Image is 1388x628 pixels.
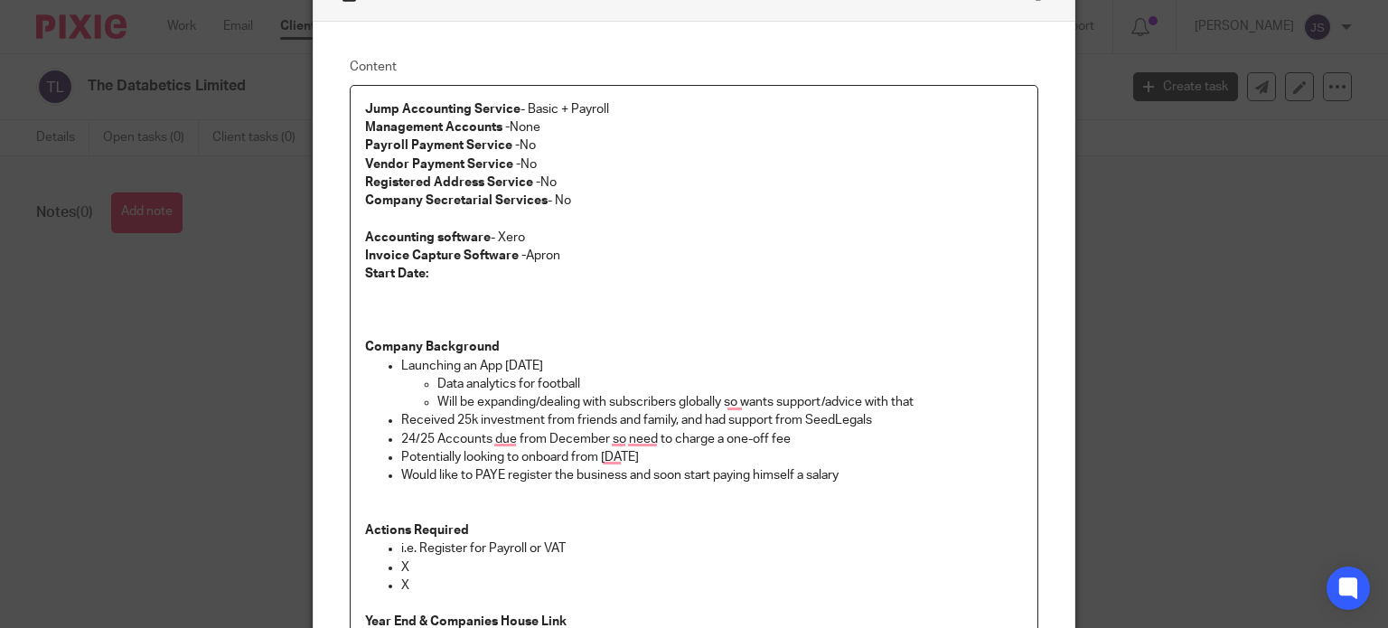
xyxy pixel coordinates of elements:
p: No [365,155,1024,173]
strong: Invoice Capture Software - [365,249,526,262]
strong: Company Secretarial Services [365,194,548,207]
strong: Vendor Payment Service - [365,158,520,171]
p: - No [365,192,1024,210]
strong: Jump Accounting Service [365,103,520,116]
label: Content [350,58,1039,76]
strong: Management Accounts - [365,121,510,134]
p: Received 25k investment from friends and family, and had support from SeedLegals [401,411,1024,429]
p: X [401,576,1024,595]
strong: Registered Address Service - [365,176,540,189]
p: 24/25 Accounts due from December so need to charge a one-off fee [401,430,1024,448]
strong: Accounting software [365,231,491,244]
strong: Actions Required [365,524,469,537]
p: Data analytics for football [437,375,1024,393]
p: Would like to PAYE register the business and soon start paying himself a salary [401,466,1024,484]
p: - Xero [365,229,1024,247]
strong: Payroll Payment Service - [365,139,520,152]
p: Launching an App [DATE] [401,357,1024,375]
p: X [401,558,1024,576]
strong: Year End & Companies House Link [365,615,567,628]
p: i.e. Register for Payroll or VAT [401,539,1024,558]
p: No [365,136,1024,155]
p: No [365,173,1024,192]
strong: Company Background [365,341,500,353]
p: Potentially looking to onboard from [DATE] [401,448,1024,466]
strong: Start Date: [365,267,428,280]
p: None [365,118,1024,136]
p: Will be expanding/dealing with subscribers globally so wants support/advice with that [437,393,1024,411]
p: - Basic + Payroll [365,100,1024,118]
p: Apron [365,247,1024,265]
